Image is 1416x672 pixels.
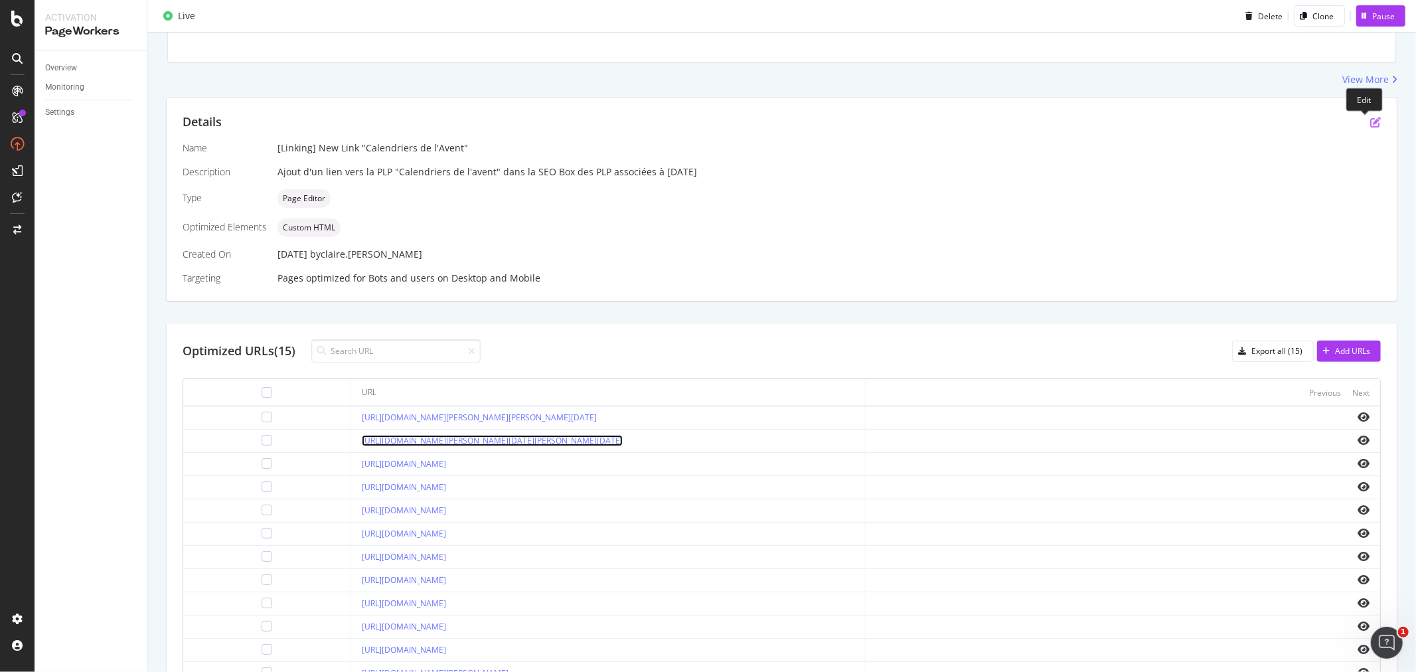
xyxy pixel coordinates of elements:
div: Activation [45,11,136,24]
div: Monitoring [45,80,84,94]
a: [URL][DOMAIN_NAME] [362,574,446,586]
div: Pages optimized for on [277,272,1381,285]
div: Optimized URLs (15) [183,343,295,360]
span: 1 [1398,627,1409,637]
div: Created On [183,248,267,261]
a: Settings [45,106,137,120]
button: Previous [1309,384,1341,400]
div: Pause [1372,10,1395,21]
a: [URL][DOMAIN_NAME] [362,644,446,655]
a: View More [1342,73,1397,86]
iframe: Intercom live chat [1371,627,1403,659]
button: Pause [1356,5,1405,27]
button: Delete [1240,5,1283,27]
div: Next [1352,387,1370,398]
div: Desktop and Mobile [451,272,540,285]
a: [URL][DOMAIN_NAME] [362,458,446,469]
div: PageWorkers [45,24,136,39]
a: [URL][DOMAIN_NAME] [362,621,446,632]
button: Add URLs [1317,341,1381,362]
div: Overview [45,61,77,75]
button: Export all (15) [1232,341,1314,362]
div: Name [183,141,267,155]
div: Type [183,191,267,205]
div: Export all (15) [1251,345,1302,357]
div: URL [362,386,376,398]
div: Delete [1258,10,1283,21]
a: [URL][DOMAIN_NAME] [362,598,446,609]
div: [Linking] New Link "Calendriers de l'Avent" [277,141,1381,155]
div: neutral label [277,218,341,237]
a: [URL][DOMAIN_NAME] [362,551,446,562]
div: Settings [45,106,74,120]
div: neutral label [277,189,331,208]
div: Previous [1309,387,1341,398]
div: Ajout d'un lien vers la PLP "Calendriers de l'avent" dans la SEO Box des PLP associées à [DATE] [277,165,1381,179]
div: by claire.[PERSON_NAME] [310,248,422,261]
a: [URL][DOMAIN_NAME] [362,528,446,539]
i: eye [1358,598,1370,608]
i: eye [1358,528,1370,539]
div: [DATE] [277,248,1381,261]
i: eye [1358,644,1370,655]
a: [URL][DOMAIN_NAME][PERSON_NAME][DATE][PERSON_NAME][DATE] [362,435,623,446]
a: [URL][DOMAIN_NAME] [362,481,446,493]
div: Edit [1346,88,1383,111]
div: Live [178,9,195,23]
div: View More [1342,73,1389,86]
i: eye [1358,621,1370,631]
div: Description [183,165,267,179]
div: Optimized Elements [183,220,267,234]
i: eye [1358,481,1370,492]
a: Monitoring [45,80,137,94]
div: Bots and users [368,272,435,285]
div: Details [183,114,222,131]
div: Clone [1312,10,1334,21]
div: pen-to-square [1370,117,1381,127]
a: Overview [45,61,137,75]
i: eye [1358,458,1370,469]
i: eye [1358,505,1370,515]
span: Page Editor [283,195,325,203]
span: Custom HTML [283,224,335,232]
input: Search URL [311,339,481,363]
div: Targeting [183,272,267,285]
a: [URL][DOMAIN_NAME][PERSON_NAME][PERSON_NAME][DATE] [362,412,597,423]
i: eye [1358,574,1370,585]
a: [URL][DOMAIN_NAME] [362,505,446,516]
i: eye [1358,435,1370,446]
button: Clone [1294,5,1345,27]
i: eye [1358,412,1370,422]
button: Next [1352,384,1370,400]
div: Add URLs [1335,345,1370,357]
i: eye [1358,551,1370,562]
